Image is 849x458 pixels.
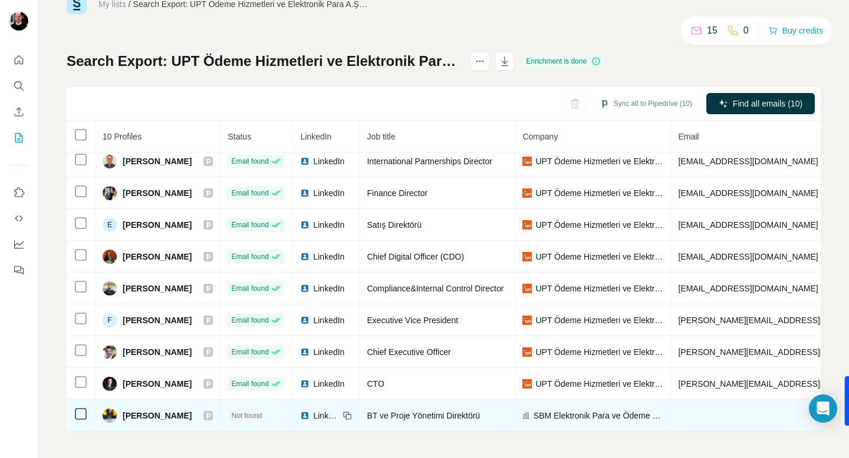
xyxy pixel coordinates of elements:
[123,251,192,263] span: [PERSON_NAME]
[743,24,749,38] p: 0
[522,379,532,389] img: company-logo
[522,220,532,230] img: company-logo
[313,187,344,199] span: LinkedIn
[313,346,344,358] span: LinkedIn
[123,378,192,390] span: [PERSON_NAME]
[522,347,532,357] img: company-logo
[522,316,532,325] img: company-logo
[231,188,268,198] span: Email found
[300,220,310,230] img: LinkedIn logo
[9,101,28,122] button: Enrich CSV
[367,132,395,141] span: Job title
[123,410,192,422] span: [PERSON_NAME]
[300,252,310,261] img: LinkedIn logo
[706,93,815,114] button: Find all emails (10)
[313,219,344,231] span: LinkedIn
[313,314,344,326] span: LinkedIn
[9,12,28,31] img: Avatar
[535,314,663,326] span: UPT Ödeme Hizmetleri ve Elektronik Para A.Ş.
[535,187,663,199] span: UPT Ödeme Hizmetleri ve Elektronik Para A.Ş.
[733,98,802,109] span: Find all emails (10)
[103,132,141,141] span: 10 Profiles
[678,132,699,141] span: Email
[367,252,464,261] span: Chief Digital Officer (CDO)
[313,155,344,167] span: LinkedIn
[535,283,663,294] span: UPT Ödeme Hizmetleri ve Elektronik Para A.Ş.
[67,52,460,71] h1: Search Export: UPT Ödeme Hizmetleri ve Elektronik Para A.Ş., Director, Vice President, CXO - [DAT...
[678,284,818,293] span: [EMAIL_ADDRESS][DOMAIN_NAME]
[231,283,268,294] span: Email found
[9,75,28,97] button: Search
[231,315,268,326] span: Email found
[300,411,310,420] img: LinkedIn logo
[123,346,192,358] span: [PERSON_NAME]
[678,220,818,230] span: [EMAIL_ADDRESS][DOMAIN_NAME]
[231,379,268,389] span: Email found
[103,313,117,327] div: F
[535,155,663,167] span: UPT Ödeme Hizmetleri ve Elektronik Para A.Ş.
[678,157,818,166] span: [EMAIL_ADDRESS][DOMAIN_NAME]
[123,314,192,326] span: [PERSON_NAME]
[707,24,718,38] p: 15
[367,411,480,420] span: BT ve Proje Yönetimi Direktörü
[300,316,310,325] img: LinkedIn logo
[123,155,192,167] span: [PERSON_NAME]
[9,234,28,255] button: Dashboard
[678,188,818,198] span: [EMAIL_ADDRESS][DOMAIN_NAME]
[367,157,492,166] span: International Partnerships Director
[367,188,427,198] span: Finance Director
[522,252,532,261] img: company-logo
[231,251,268,262] span: Email found
[313,251,344,263] span: LinkedIn
[9,182,28,203] button: Use Surfe on LinkedIn
[522,54,604,68] div: Enrichment is done
[228,132,251,141] span: Status
[535,219,663,231] span: UPT Ödeme Hizmetleri ve Elektronik Para A.Ş.
[678,252,818,261] span: [EMAIL_ADDRESS][DOMAIN_NAME]
[123,187,192,199] span: [PERSON_NAME]
[367,284,504,293] span: Compliance&Internal Control Director
[300,157,310,166] img: LinkedIn logo
[103,154,117,168] img: Avatar
[231,347,268,357] span: Email found
[367,379,384,389] span: CTO
[535,346,663,358] span: UPT Ödeme Hizmetleri ve Elektronik Para A.Ş.
[103,218,117,232] div: E
[522,132,558,141] span: Company
[367,220,422,230] span: Satış Direktörü
[231,156,268,167] span: Email found
[534,410,664,422] span: SBM Elektronik Para ve Ödeme Kuruluşu A.Ş.
[367,347,450,357] span: Chief Executive Officer
[300,188,310,198] img: LinkedIn logo
[522,284,532,293] img: company-logo
[809,394,837,423] div: Open Intercom Messenger
[367,316,458,325] span: Executive Vice President
[300,132,331,141] span: LinkedIn
[9,127,28,148] button: My lists
[768,22,823,39] button: Buy credits
[535,251,663,263] span: UPT Ödeme Hizmetleri ve Elektronik Para A.Ş.
[535,378,663,390] span: UPT Ödeme Hizmetleri ve Elektronik Para A.Ş.
[470,52,489,71] button: actions
[313,378,344,390] span: LinkedIn
[522,157,532,166] img: company-logo
[231,220,268,230] span: Email found
[9,208,28,229] button: Use Surfe API
[103,281,117,296] img: Avatar
[123,219,192,231] span: [PERSON_NAME]
[103,250,117,264] img: Avatar
[522,188,532,198] img: company-logo
[231,410,262,421] span: Not found
[313,410,339,422] span: LinkedIn
[313,283,344,294] span: LinkedIn
[103,409,117,423] img: Avatar
[300,379,310,389] img: LinkedIn logo
[300,347,310,357] img: LinkedIn logo
[123,283,192,294] span: [PERSON_NAME]
[300,284,310,293] img: LinkedIn logo
[9,260,28,281] button: Feedback
[103,377,117,391] img: Avatar
[9,49,28,71] button: Quick start
[103,345,117,359] img: Avatar
[103,186,117,200] img: Avatar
